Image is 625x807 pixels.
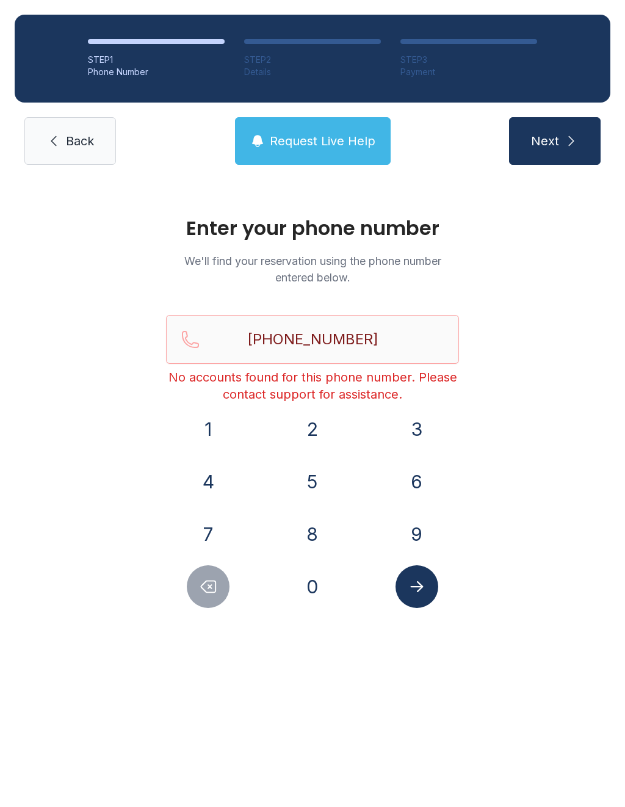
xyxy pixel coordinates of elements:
[187,408,229,451] button: 1
[88,54,225,66] div: STEP 1
[291,565,334,608] button: 0
[244,54,381,66] div: STEP 2
[166,315,459,364] input: Reservation phone number
[66,132,94,150] span: Back
[400,54,537,66] div: STEP 3
[187,565,229,608] button: Delete number
[187,513,229,555] button: 7
[187,460,229,503] button: 4
[244,66,381,78] div: Details
[396,513,438,555] button: 9
[396,460,438,503] button: 6
[291,460,334,503] button: 5
[531,132,559,150] span: Next
[396,408,438,451] button: 3
[166,253,459,286] p: We'll find your reservation using the phone number entered below.
[291,513,334,555] button: 8
[166,369,459,403] div: No accounts found for this phone number. Please contact support for assistance.
[291,408,334,451] button: 2
[270,132,375,150] span: Request Live Help
[396,565,438,608] button: Submit lookup form
[88,66,225,78] div: Phone Number
[166,219,459,238] h1: Enter your phone number
[400,66,537,78] div: Payment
